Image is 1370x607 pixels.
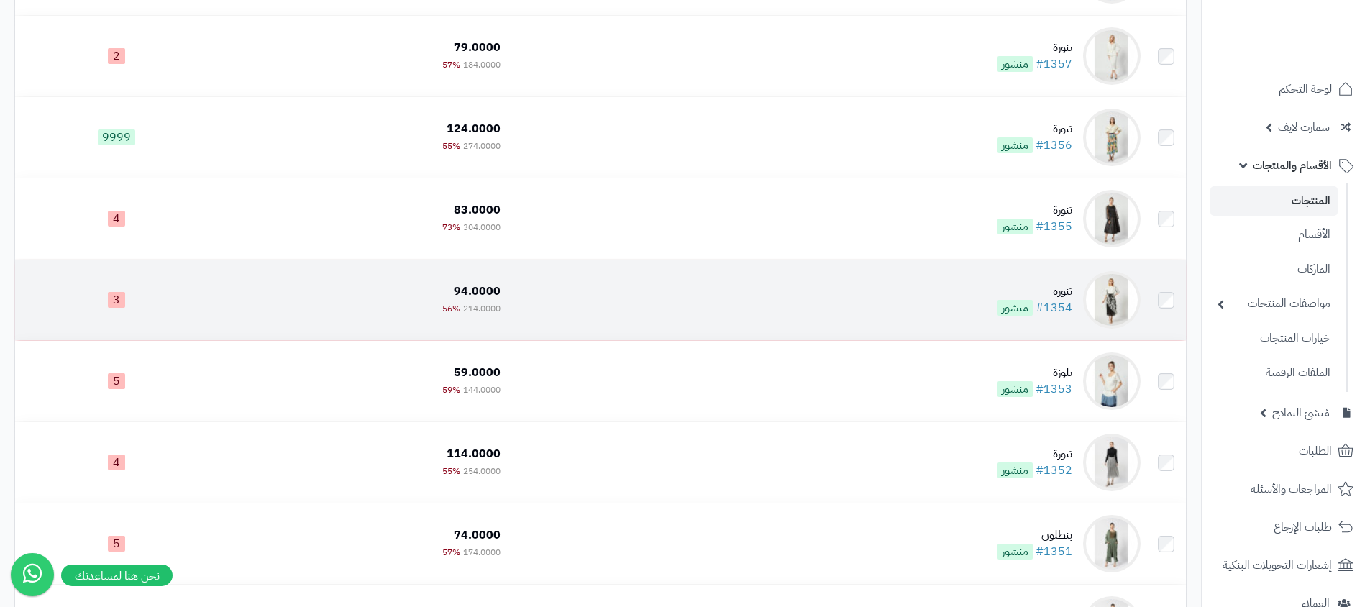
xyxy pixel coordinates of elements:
[454,201,501,219] span: 83.0000
[108,292,125,308] span: 3
[1272,403,1330,423] span: مُنشئ النماذج
[1210,548,1361,583] a: إشعارات التحويلات البنكية
[442,302,460,315] span: 56%
[1083,352,1141,410] img: بلوزة
[1210,323,1338,354] a: خيارات المنتجات
[108,211,125,227] span: 4
[463,546,501,559] span: 174.0000
[108,455,125,470] span: 4
[1083,27,1141,85] img: تنورة
[1251,479,1332,499] span: المراجعات والأسئلة
[442,58,460,71] span: 57%
[1083,434,1141,491] img: تنورة
[997,56,1033,72] span: منشور
[98,129,135,145] span: 9999
[454,364,501,381] span: 59.0000
[442,383,460,396] span: 59%
[997,300,1033,316] span: منشور
[1210,186,1338,216] a: المنتجات
[1253,155,1332,175] span: الأقسام والمنتجات
[1278,117,1330,137] span: سمارت لايف
[1210,510,1361,544] a: طلبات الإرجاع
[108,373,125,389] span: 5
[442,546,460,559] span: 57%
[1083,515,1141,572] img: بنطلون
[1036,299,1072,316] a: #1354
[997,202,1072,219] div: تنورة
[454,39,501,56] span: 79.0000
[447,120,501,137] span: 124.0000
[1210,357,1338,388] a: الملفات الرقمية
[463,383,501,396] span: 144.0000
[1210,472,1361,506] a: المراجعات والأسئلة
[1299,441,1332,461] span: الطلبات
[1279,79,1332,99] span: لوحة التحكم
[1223,555,1332,575] span: إشعارات التحويلات البنكية
[1210,288,1338,319] a: مواصفات المنتجات
[1036,380,1072,398] a: #1353
[997,446,1072,462] div: تنورة
[447,445,501,462] span: 114.0000
[1036,55,1072,73] a: #1357
[997,381,1033,397] span: منشور
[1210,434,1361,468] a: الطلبات
[1210,72,1361,106] a: لوحة التحكم
[1083,190,1141,247] img: تنورة
[442,465,460,478] span: 55%
[1036,137,1072,154] a: #1356
[454,526,501,544] span: 74.0000
[108,48,125,64] span: 2
[442,140,460,152] span: 55%
[1083,109,1141,166] img: تنورة
[997,283,1072,300] div: تنورة
[463,58,501,71] span: 184.0000
[463,465,501,478] span: 254.0000
[1210,219,1338,250] a: الأقسام
[1083,271,1141,329] img: تنورة
[108,536,125,552] span: 5
[997,219,1033,234] span: منشور
[1036,462,1072,479] a: #1352
[997,40,1072,56] div: تنورة
[463,140,501,152] span: 274.0000
[997,137,1033,153] span: منشور
[454,283,501,300] span: 94.0000
[1274,517,1332,537] span: طلبات الإرجاع
[1036,218,1072,235] a: #1355
[997,121,1072,137] div: تنورة
[442,221,460,234] span: 73%
[1210,254,1338,285] a: الماركات
[997,462,1033,478] span: منشور
[463,302,501,315] span: 214.0000
[997,527,1072,544] div: بنطلون
[463,221,501,234] span: 304.0000
[997,544,1033,560] span: منشور
[997,365,1072,381] div: بلوزة
[1036,543,1072,560] a: #1351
